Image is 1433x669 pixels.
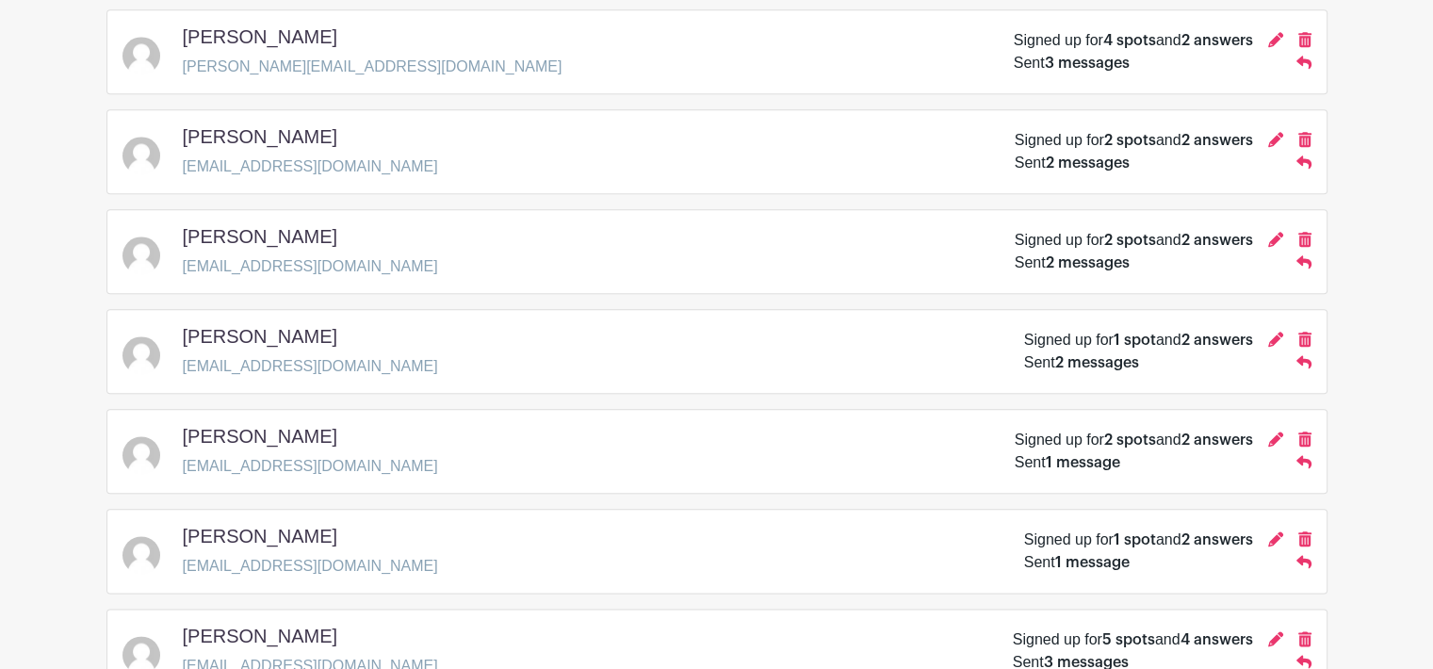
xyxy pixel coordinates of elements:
span: 2 answers [1181,532,1253,547]
span: 2 answers [1181,33,1253,48]
span: 1 spot [1114,333,1156,348]
div: Sent [1015,152,1130,174]
img: default-ce2991bfa6775e67f084385cd625a349d9dcbb7a52a09fb2fda1e96e2d18dcdb.png [122,536,160,574]
p: [PERSON_NAME][EMAIL_ADDRESS][DOMAIN_NAME] [183,56,562,78]
div: Signed up for and [1015,129,1253,152]
span: 2 spots [1104,233,1156,248]
span: 5 spots [1102,632,1155,647]
div: Signed up for and [1015,229,1253,252]
div: Sent [1024,351,1139,374]
span: 2 messages [1046,155,1130,171]
p: [EMAIL_ADDRESS][DOMAIN_NAME] [183,155,438,178]
span: 1 message [1046,455,1120,470]
span: 2 messages [1055,355,1139,370]
div: Sent [1015,252,1130,274]
h5: [PERSON_NAME] [183,25,337,48]
div: Sent [1015,451,1120,474]
h5: [PERSON_NAME] [183,625,337,647]
h5: [PERSON_NAME] [183,225,337,248]
p: [EMAIL_ADDRESS][DOMAIN_NAME] [183,255,438,278]
h5: [PERSON_NAME] [183,425,337,448]
span: 2 answers [1181,233,1253,248]
h5: [PERSON_NAME] [183,525,337,547]
div: Signed up for and [1024,329,1253,351]
div: Sent [1014,52,1130,74]
span: 2 spots [1104,432,1156,448]
span: 1 message [1055,555,1130,570]
span: 2 answers [1181,333,1253,348]
h5: [PERSON_NAME] [183,325,337,348]
h5: [PERSON_NAME] [183,125,337,148]
span: 1 spot [1114,532,1156,547]
div: Signed up for and [1014,29,1253,52]
p: [EMAIL_ADDRESS][DOMAIN_NAME] [183,355,438,378]
img: default-ce2991bfa6775e67f084385cd625a349d9dcbb7a52a09fb2fda1e96e2d18dcdb.png [122,436,160,474]
img: default-ce2991bfa6775e67f084385cd625a349d9dcbb7a52a09fb2fda1e96e2d18dcdb.png [122,137,160,174]
span: 2 messages [1046,255,1130,270]
img: default-ce2991bfa6775e67f084385cd625a349d9dcbb7a52a09fb2fda1e96e2d18dcdb.png [122,37,160,74]
span: 2 spots [1104,133,1156,148]
img: default-ce2991bfa6775e67f084385cd625a349d9dcbb7a52a09fb2fda1e96e2d18dcdb.png [122,237,160,274]
span: 3 messages [1045,56,1130,71]
span: 4 spots [1103,33,1156,48]
span: 2 answers [1181,133,1253,148]
div: Signed up for and [1024,529,1253,551]
p: [EMAIL_ADDRESS][DOMAIN_NAME] [183,555,438,578]
img: default-ce2991bfa6775e67f084385cd625a349d9dcbb7a52a09fb2fda1e96e2d18dcdb.png [122,336,160,374]
p: [EMAIL_ADDRESS][DOMAIN_NAME] [183,455,438,478]
span: 2 answers [1181,432,1253,448]
div: Signed up for and [1015,429,1253,451]
div: Signed up for and [1013,628,1253,651]
div: Sent [1024,551,1130,574]
span: 4 answers [1181,632,1253,647]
